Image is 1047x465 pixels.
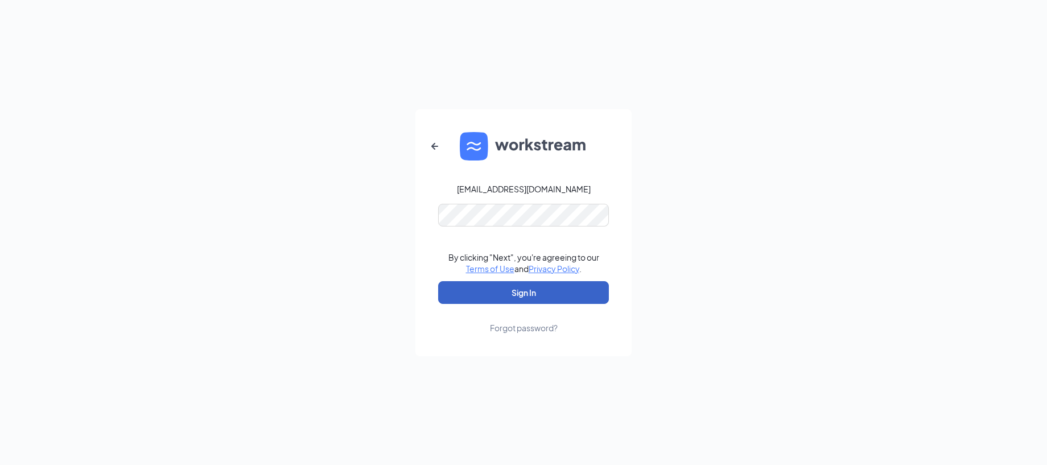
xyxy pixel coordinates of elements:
a: Terms of Use [466,264,514,274]
button: ArrowLeftNew [421,133,448,160]
a: Forgot password? [490,304,558,334]
a: Privacy Policy [529,264,579,274]
div: [EMAIL_ADDRESS][DOMAIN_NAME] [457,183,591,195]
div: By clicking "Next", you're agreeing to our and . [448,252,599,274]
div: Forgot password? [490,322,558,334]
button: Sign In [438,281,609,304]
svg: ArrowLeftNew [428,139,442,153]
img: WS logo and Workstream text [460,132,587,161]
